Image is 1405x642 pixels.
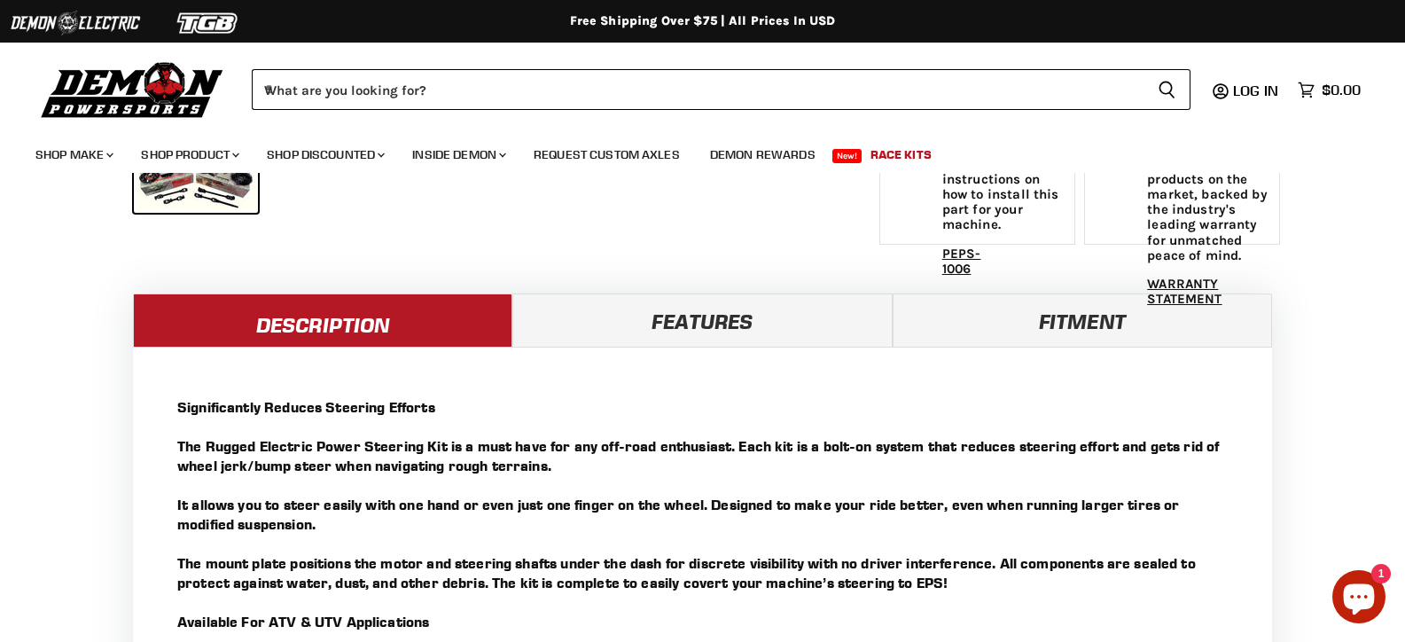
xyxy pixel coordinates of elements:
[1147,141,1269,263] p: Demonpowersports delivers top-tier products on the market, backed by the industry's leading warra...
[1147,276,1222,307] a: WARRANTY STATEMENT
[1144,69,1190,110] button: Search
[22,129,1356,173] ul: Main menu
[9,6,142,40] img: Demon Electric Logo 2
[1289,77,1370,103] a: $0.00
[832,149,863,163] span: New!
[1225,82,1289,98] a: Log in
[128,137,250,173] a: Shop Product
[133,294,512,347] a: Description
[857,137,945,173] a: Race Kits
[1322,82,1361,98] span: $0.00
[697,137,829,173] a: Demon Rewards
[134,143,258,213] button: IMAGE thumbnail
[520,137,693,173] a: Request Custom Axles
[893,294,1272,347] a: Fitment
[942,141,1065,233] p: Access and download the instructions on how to install this part for your machine.
[512,294,892,347] a: Features
[1327,570,1391,628] inbox-online-store-chat: Shopify online store chat
[252,69,1144,110] input: When autocomplete results are available use up and down arrows to review and enter to select
[252,69,1190,110] form: Product
[942,246,981,277] a: PEPS-1006
[35,58,230,121] img: Demon Powersports
[254,137,395,173] a: Shop Discounted
[142,6,275,40] img: TGB Logo 2
[399,137,517,173] a: Inside Demon
[22,137,124,173] a: Shop Make
[1233,82,1278,99] span: Log in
